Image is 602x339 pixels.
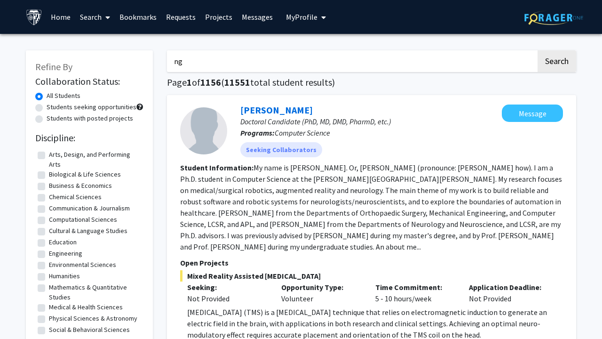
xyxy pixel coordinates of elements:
span: Open Projects [180,258,229,267]
iframe: Chat [7,297,40,332]
button: Message Yihao Liu [502,105,563,122]
p: Application Deadline: [469,282,549,293]
img: Johns Hopkins University Logo [26,9,42,25]
img: ForagerOne Logo [524,10,583,25]
a: Search [75,0,115,33]
p: Time Commitment: [375,282,455,293]
span: 11551 [224,76,250,88]
div: Not Provided [187,293,267,304]
label: Social & Behavioral Sciences [49,325,130,335]
span: My Profile [286,12,317,22]
span: Computer Science [275,128,330,137]
a: Requests [161,0,200,33]
label: Engineering [49,249,82,258]
a: Bookmarks [115,0,161,33]
div: 5 - 10 hours/week [368,282,462,304]
a: [PERSON_NAME] [240,104,313,116]
label: Chemical Sciences [49,192,102,202]
b: Student Information: [180,163,253,172]
span: Refine By [35,61,72,73]
p: Opportunity Type: [281,282,361,293]
label: Students seeking opportunities [47,102,136,112]
label: Biological & Life Sciences [49,169,121,179]
mat-chip: Seeking Collaborators [240,142,322,157]
b: Programs: [240,128,275,137]
span: 1 [187,76,192,88]
label: Business & Economics [49,181,112,191]
a: Messages [237,0,277,33]
label: Humanities [49,271,80,281]
a: Home [46,0,75,33]
fg-read-more: My name is [PERSON_NAME]. Or, [PERSON_NAME] (pronounce: [PERSON_NAME] how). I am a Ph.D. student ... [180,163,562,251]
button: Search [538,50,576,72]
label: Mathematics & Quantitative Studies [49,282,141,302]
span: Mixed Reality Assisted [MEDICAL_DATA] [180,270,563,282]
label: Education [49,237,77,247]
h2: Collaboration Status: [35,76,143,87]
label: All Students [47,91,80,101]
label: Computational Sciences [49,215,117,225]
label: Medical & Health Sciences [49,302,123,312]
div: Volunteer [274,282,368,304]
span: Doctoral Candidate (PhD, MD, DMD, PharmD, etc.) [240,117,391,126]
h1: Page of ( total student results) [167,77,576,88]
a: Projects [200,0,237,33]
label: Arts, Design, and Performing Arts [49,150,141,169]
label: Environmental Sciences [49,260,116,270]
span: 1156 [200,76,221,88]
h2: Discipline: [35,132,143,144]
div: Not Provided [462,282,556,304]
label: Cultural & Language Studies [49,226,127,236]
label: Students with posted projects [47,113,133,123]
p: Seeking: [187,282,267,293]
label: Communication & Journalism [49,203,130,213]
label: Physical Sciences & Astronomy [49,314,137,323]
input: Search Keywords [167,50,536,72]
